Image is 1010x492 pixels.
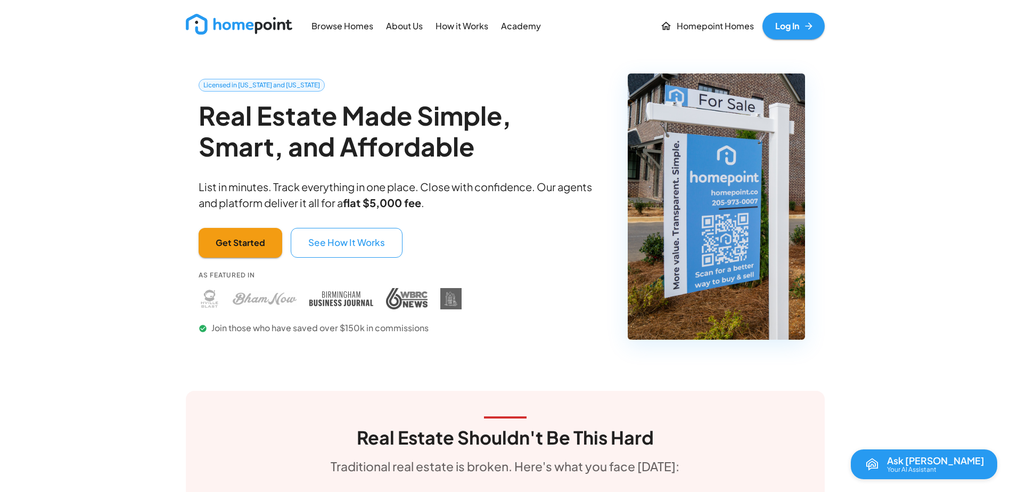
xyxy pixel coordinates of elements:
[233,288,297,309] img: Bham Now press coverage - Homepoint featured in Bham Now
[440,288,462,309] img: DIY Homebuyers Academy press coverage - Homepoint featured in DIY Homebuyers Academy
[497,14,545,38] a: Academy
[386,20,423,32] p: About Us
[436,20,488,32] p: How it Works
[199,100,601,161] h2: Real Estate Made Simple, Smart, and Affordable
[887,456,984,466] p: Ask [PERSON_NAME]
[331,457,679,477] h6: Traditional real estate is broken. Here's what you face [DATE]:
[431,14,492,38] a: How it Works
[309,288,373,309] img: Birmingham Business Journal press coverage - Homepoint featured in Birmingham Business Journal
[864,456,881,473] img: Reva
[628,73,805,340] img: Homepoint real estate for sale sign - Licensed brokerage in Alabama and Tennessee
[199,79,325,92] a: Licensed in [US_STATE] and [US_STATE]
[199,228,282,258] button: Get Started
[357,427,654,448] h3: Real Estate Shouldn't Be This Hard
[343,196,421,209] b: flat $5,000 fee
[887,466,937,473] p: Your AI Assistant
[311,20,373,32] p: Browse Homes
[382,14,427,38] a: About Us
[199,270,462,280] p: As Featured In
[199,322,462,334] p: Join those who have saved over $150k in commissions
[762,13,825,39] a: Log In
[501,20,541,32] p: Academy
[851,449,997,479] button: Open chat with Reva
[199,179,601,211] p: List in minutes. Track everything in one place. Close with confidence. Our agents and platform de...
[677,20,754,32] p: Homepoint Homes
[291,228,403,258] button: See How It Works
[656,13,758,39] a: Homepoint Homes
[386,288,428,309] img: WBRC press coverage - Homepoint featured in WBRC
[186,14,292,35] img: new_logo_light.png
[199,80,324,90] span: Licensed in [US_STATE] and [US_STATE]
[199,288,220,309] img: Huntsville Blast press coverage - Homepoint featured in Huntsville Blast
[307,14,377,38] a: Browse Homes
